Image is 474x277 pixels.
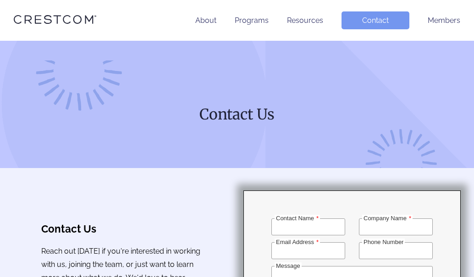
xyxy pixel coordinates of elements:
h1: Contact Us [62,105,413,124]
label: Phone Number [362,239,405,245]
label: Message [275,262,302,269]
label: Company Name [362,215,413,222]
label: Email Address [275,239,320,245]
a: Resources [287,16,323,25]
label: Contact Name [275,215,320,222]
a: Members [428,16,460,25]
a: About [195,16,216,25]
h3: Contact Us [41,223,203,235]
a: Programs [235,16,269,25]
a: Contact [342,11,409,29]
